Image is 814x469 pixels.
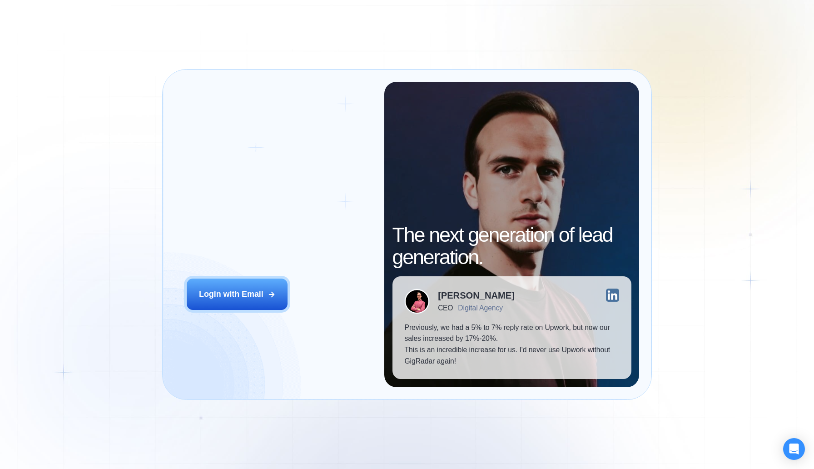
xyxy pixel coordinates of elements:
div: [PERSON_NAME] [438,291,515,300]
button: Login with Email [187,279,288,310]
div: Login with Email [199,289,263,300]
h2: The next generation of lead generation. [392,224,631,269]
p: Previously, we had a 5% to 7% reply rate on Upwork, but now our sales increased by 17%-20%. This ... [404,322,619,367]
div: CEO [438,304,453,312]
div: Digital Agency [458,304,503,312]
div: Open Intercom Messenger [783,438,805,460]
